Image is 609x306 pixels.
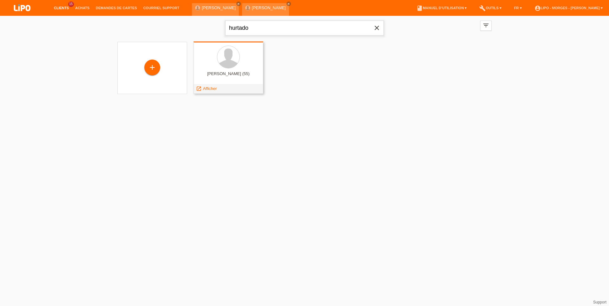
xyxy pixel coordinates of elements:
a: close [236,2,241,6]
i: account_circle [534,5,541,11]
span: 15 [68,2,74,7]
i: filter_list [482,22,489,29]
i: book [416,5,423,11]
a: Support [593,300,606,304]
a: Achats [72,6,93,10]
i: close [237,2,240,5]
a: Demandes de cartes [93,6,140,10]
div: Enregistrer le client [145,62,160,73]
input: Recherche... [225,21,384,35]
i: close [287,2,290,5]
i: close [373,24,381,32]
div: [PERSON_NAME] (55) [199,71,258,81]
a: Courriel Support [140,6,182,10]
a: [PERSON_NAME] [252,5,286,10]
a: Clients [51,6,72,10]
a: account_circleLIPO - Morges - [PERSON_NAME] ▾ [531,6,606,10]
span: Afficher [203,86,217,91]
a: launch Afficher [196,86,217,91]
a: FR ▾ [511,6,525,10]
i: build [479,5,486,11]
a: buildOutils ▾ [476,6,504,10]
i: launch [196,86,202,92]
a: close [286,2,291,6]
a: [PERSON_NAME] [202,5,236,10]
a: bookManuel d’utilisation ▾ [413,6,470,10]
a: LIPO pay [6,13,38,18]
